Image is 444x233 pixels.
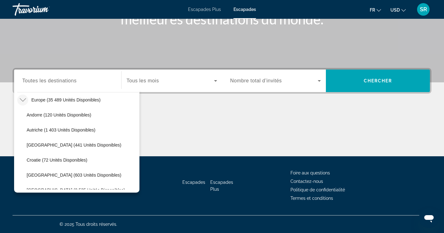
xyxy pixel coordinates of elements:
[27,158,87,163] span: Croatie (72 unités disponibles)
[24,109,139,121] button: Andorre (120 unités disponibles)
[210,180,233,192] a: Escapades Plus
[182,180,205,185] a: Escapades
[24,154,139,166] button: Croatie (72 unités disponibles)
[390,5,406,14] button: Changer de devise
[390,8,400,13] span: USD
[233,7,256,12] a: Escapades
[27,112,91,117] span: Andorre (120 unités disponibles)
[24,184,139,196] button: [GEOGRAPHIC_DATA] (2 535 unités disponibles)
[27,127,95,132] span: Autriche (1 403 unités disponibles)
[419,208,439,228] iframe: Bouton de lancement de la fenêtre de messagerie
[14,70,430,92] div: Widget de recherche
[24,124,139,136] button: Autriche (1 403 unités disponibles)
[31,97,101,102] span: Europe (35 489 unités disponibles)
[27,142,121,148] span: [GEOGRAPHIC_DATA] (441 unités disponibles)
[420,6,427,13] span: SR
[415,3,431,16] button: Menu utilisateur
[28,94,139,106] button: Europe (35 489 unités disponibles)
[27,188,125,193] span: [GEOGRAPHIC_DATA] (2 535 unités disponibles)
[13,1,75,18] a: Travorium
[290,196,333,201] a: Termes et conditions
[364,78,392,83] span: Chercher
[24,139,139,151] button: [GEOGRAPHIC_DATA] (441 unités disponibles)
[370,5,381,14] button: Changer la langue
[60,222,117,227] span: © 2025 Tous droits réservés.
[127,78,159,83] span: Tous les mois
[290,187,345,192] a: Politique de confidentialité
[290,179,323,184] a: Contactez-nous
[27,173,121,178] span: [GEOGRAPHIC_DATA] (603 unités disponibles)
[230,78,282,83] span: Nombre total d’invités
[290,170,330,175] a: Foire aux questions
[370,8,375,13] span: Fr
[326,70,430,92] button: Chercher
[24,169,139,181] button: [GEOGRAPHIC_DATA] (603 unités disponibles)
[17,95,28,106] button: Toggle Europe (35 489 unités disponibles)
[22,78,76,83] span: Toutes les destinations
[188,7,221,12] a: Escapades Plus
